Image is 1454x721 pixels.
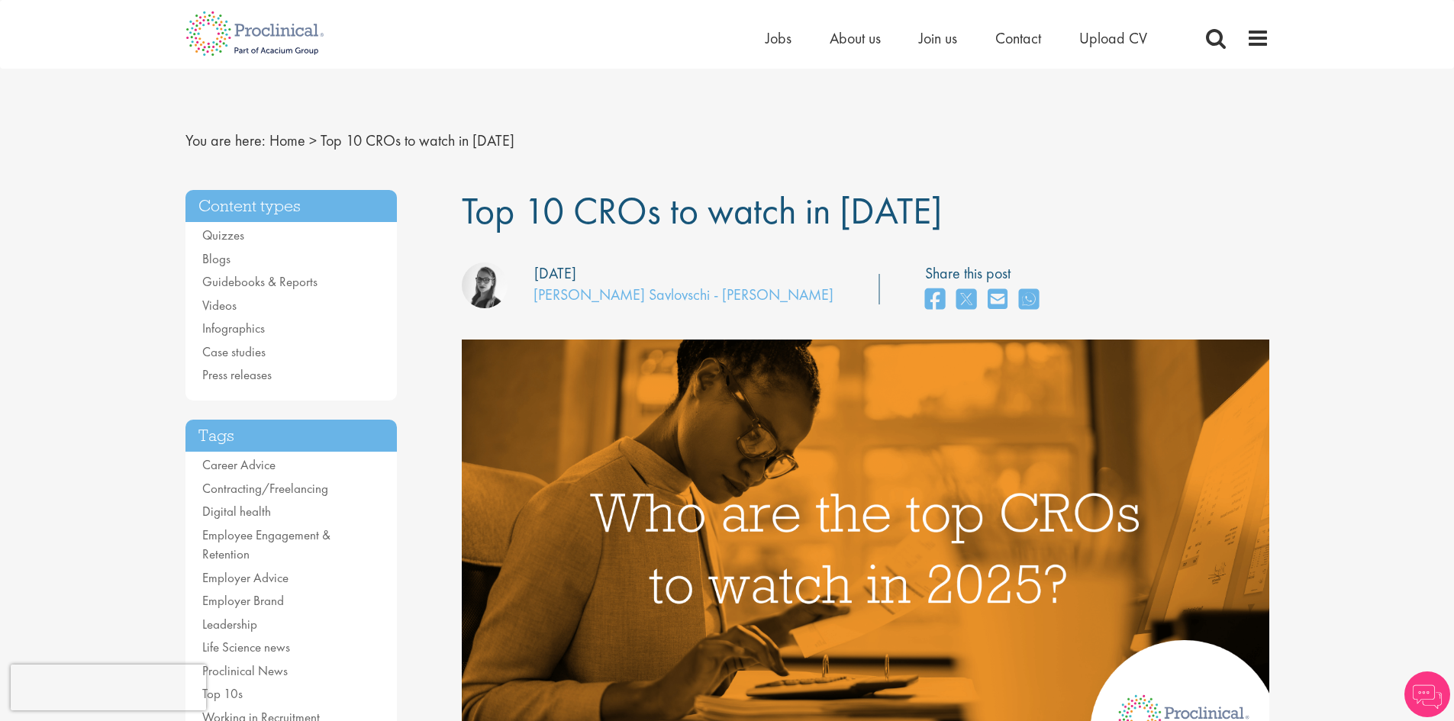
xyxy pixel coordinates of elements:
a: Digital health [202,503,271,520]
a: About us [830,28,881,48]
a: Employer Brand [202,592,284,609]
a: Join us [919,28,957,48]
a: Guidebooks & Reports [202,273,318,290]
span: Top 10 CROs to watch in [DATE] [462,186,942,235]
a: Contact [995,28,1041,48]
a: Blogs [202,250,231,267]
a: share on facebook [925,284,945,317]
a: Life Science news [202,639,290,655]
a: breadcrumb link [269,130,305,150]
a: Upload CV [1079,28,1147,48]
a: share on whats app [1019,284,1039,317]
a: Videos [202,297,237,314]
h3: Tags [185,420,398,452]
a: Top 10s [202,685,243,702]
div: [DATE] [534,262,576,285]
a: Case studies [202,343,266,360]
iframe: reCAPTCHA [11,665,206,710]
a: share on email [988,284,1007,317]
a: Jobs [766,28,791,48]
a: Leadership [202,616,257,632]
a: Proclinical News [202,662,288,679]
a: Career Advice [202,456,276,473]
img: Chatbot [1404,671,1450,717]
a: share on twitter [956,284,976,317]
a: Press releases [202,366,272,383]
a: Employer Advice [202,569,289,586]
a: Quizzes [202,227,244,243]
h3: Content types [185,190,398,223]
a: [PERSON_NAME] Savlovschi - [PERSON_NAME] [534,285,833,304]
label: Share this post [925,262,1046,285]
span: > [309,130,317,150]
a: Contracting/Freelancing [202,480,328,497]
a: Employee Engagement & Retention [202,526,330,563]
span: You are here: [185,130,266,150]
a: Infographics [202,320,265,336]
img: Theodora Savlovschi - Wicks [462,262,508,308]
span: Top 10 CROs to watch in [DATE] [321,130,514,150]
